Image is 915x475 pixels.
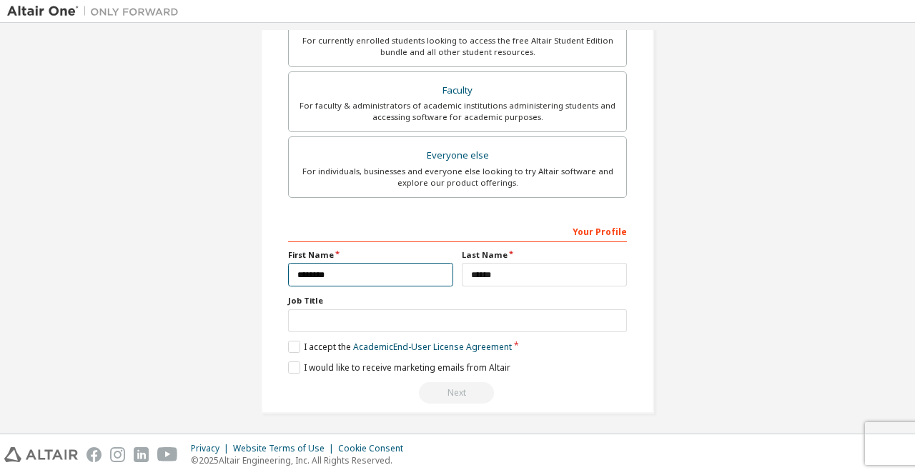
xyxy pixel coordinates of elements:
img: linkedin.svg [134,447,149,462]
div: Faculty [297,81,618,101]
div: For faculty & administrators of academic institutions administering students and accessing softwa... [297,100,618,123]
div: For currently enrolled students looking to access the free Altair Student Edition bundle and all ... [297,35,618,58]
img: facebook.svg [86,447,102,462]
img: youtube.svg [157,447,178,462]
label: First Name [288,249,453,261]
a: Academic End-User License Agreement [353,341,512,353]
img: altair_logo.svg [4,447,78,462]
div: Privacy [191,443,233,454]
label: Last Name [462,249,627,261]
label: I would like to receive marketing emails from Altair [288,361,510,374]
p: © 2025 Altair Engineering, Inc. All Rights Reserved. [191,454,412,466]
label: Job Title [288,295,627,306]
div: Your Profile [288,219,627,242]
div: Website Terms of Use [233,443,338,454]
div: Cookie Consent [338,443,412,454]
img: Altair One [7,4,186,19]
img: instagram.svg [110,447,125,462]
div: Everyone else [297,146,618,166]
div: Read and acccept EULA to continue [288,382,627,404]
div: For individuals, businesses and everyone else looking to try Altair software and explore our prod... [297,166,618,189]
label: I accept the [288,341,512,353]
